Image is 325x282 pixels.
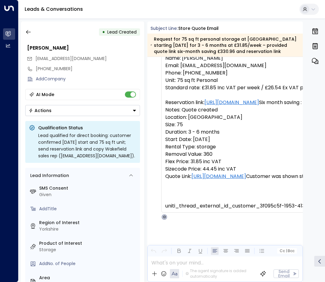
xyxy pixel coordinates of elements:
[39,260,138,267] div: AddNo. of People
[178,25,219,32] div: Store Quote Email
[39,275,138,281] label: Area
[25,105,140,116] div: Button group with a nested menu
[39,220,138,226] label: Region of Interest
[29,108,51,113] div: Actions
[161,214,167,220] div: O
[27,44,140,52] div: [PERSON_NAME]
[160,247,168,255] button: Redo
[204,99,259,106] a: [URL][DOMAIN_NAME]
[38,132,136,159] div: Lead qualified for direct booking: customer confirmed [DATE] start and 75 sq ft unit; send reserv...
[35,55,107,62] span: gordonwwills@gmail.com
[28,172,69,179] div: Lead Information
[150,36,299,54] div: Request for 75 sq ft personal storage at [GEOGRAPHIC_DATA] starting [DATE] for 3 - 6 months at £3...
[150,247,157,255] button: Undo
[36,76,140,82] div: AddCompany
[39,247,138,253] div: Storage
[39,191,138,198] div: Given
[277,248,297,254] button: Cc|Bcc
[39,206,138,212] div: AddTitle
[39,240,138,247] label: Product of Interest
[39,185,138,191] label: SMS Consent
[186,268,255,279] div: The agent signature is added automatically
[35,55,107,62] span: [EMAIL_ADDRESS][DOMAIN_NAME]
[280,249,294,253] span: Cc Bcc
[36,66,140,72] div: [PHONE_NUMBER]
[39,226,138,232] div: Yorkshire
[38,125,136,131] p: Qualification Status
[25,6,83,13] a: Leads & Conversations
[191,173,246,180] a: [URL][DOMAIN_NAME]
[286,249,287,253] span: |
[102,26,105,38] div: •
[107,29,137,35] span: Lead Created
[36,91,54,98] div: AI Mode
[150,25,178,31] span: Subject Line:
[25,105,140,116] button: Actions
